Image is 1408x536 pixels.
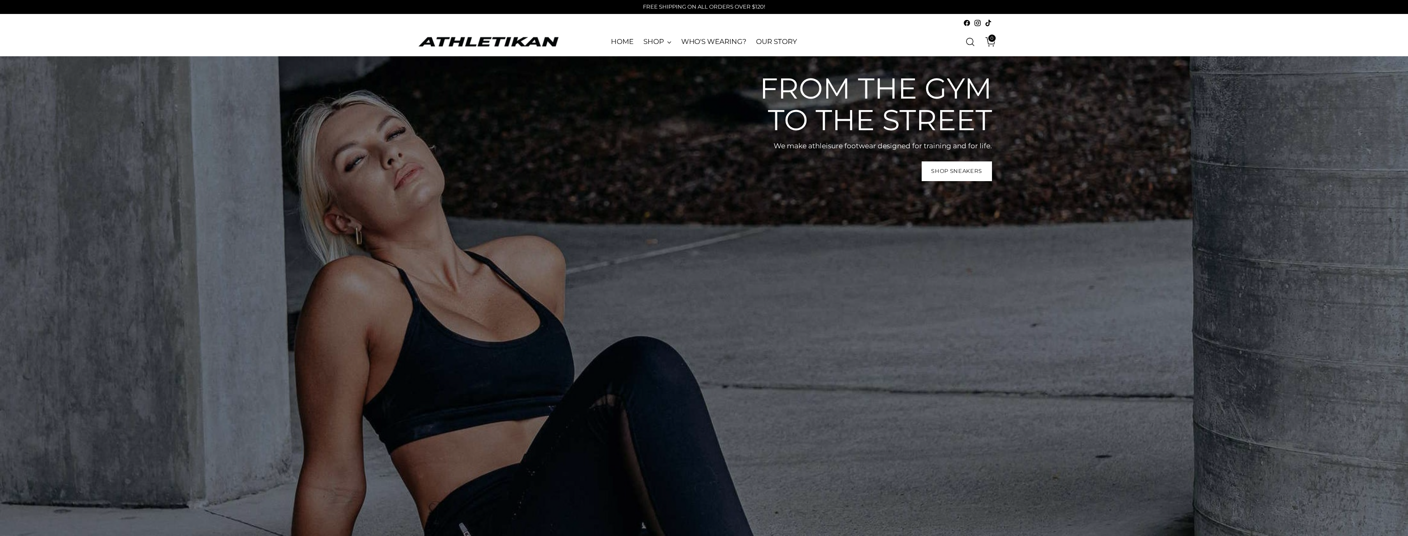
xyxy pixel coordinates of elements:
[979,34,996,50] a: Open cart modal
[745,73,992,136] h2: From the gym to the street
[931,167,982,175] span: Shop Sneakers
[681,33,747,51] a: WHO'S WEARING?
[643,3,765,11] p: FREE SHIPPING ON ALL ORDERS OVER $120!
[745,141,992,152] p: We make athleisure footwear designed for training and for life.
[416,35,560,48] a: ATHLETIKAN
[962,34,978,50] a: Open search modal
[643,33,671,51] a: SHOP
[922,161,992,181] a: Shop Sneakers
[611,33,633,51] a: HOME
[988,35,996,42] span: 0
[756,33,797,51] a: OUR STORY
